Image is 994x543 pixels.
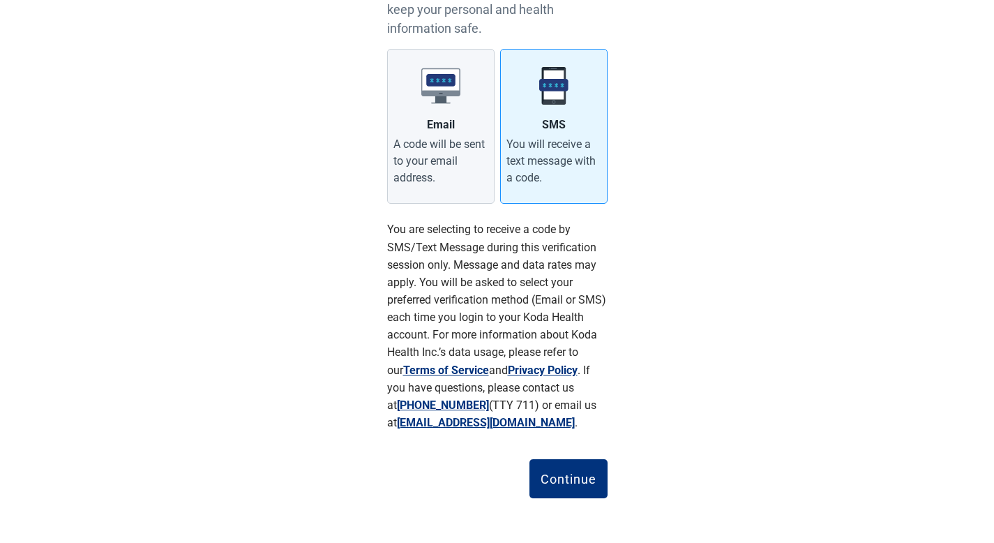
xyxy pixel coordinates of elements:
a: Terms of Service [403,364,489,377]
div: You will receive a text message with a code. [506,136,601,186]
a: Privacy Policy [508,364,578,377]
a: [EMAIL_ADDRESS][DOMAIN_NAME] [397,416,575,429]
p: You are selecting to receive a code by SMS/Text Message during this verification session only. Me... [387,221,608,431]
div: Continue [541,472,596,486]
a: [PHONE_NUMBER] [397,399,489,412]
button: Continue [529,459,608,498]
div: SMS [542,117,566,133]
div: A code will be sent to your email address. [393,136,488,186]
div: Email [427,117,455,133]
